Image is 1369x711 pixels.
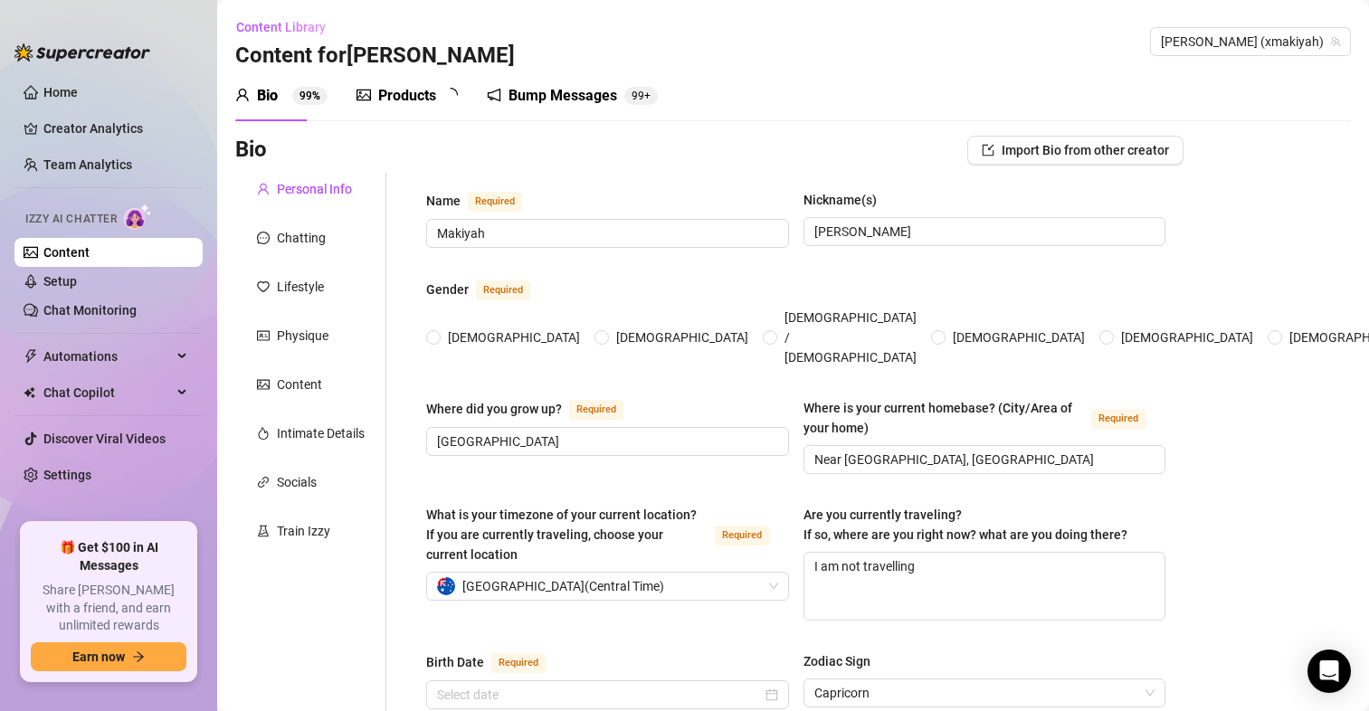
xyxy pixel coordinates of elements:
[491,653,546,673] span: Required
[426,507,697,562] span: What is your timezone of your current location? If you are currently traveling, choose your curre...
[43,245,90,260] a: Content
[277,228,326,248] div: Chatting
[803,651,870,671] div: Zodiac Sign
[814,450,1152,469] input: Where is your current homebase? (City/Area of your home)
[609,327,756,347] span: [DEMOGRAPHIC_DATA]
[257,378,270,391] span: picture
[1002,143,1169,157] span: Import Bio from other creator
[437,577,455,595] img: au
[437,223,775,243] input: Name
[43,378,172,407] span: Chat Copilot
[257,525,270,537] span: experiment
[43,431,166,446] a: Discover Viral Videos
[124,204,152,230] img: AI Chatter
[257,329,270,342] span: idcard
[1307,649,1351,693] div: Open Intercom Messenger
[624,87,658,105] sup: 130
[257,85,278,107] div: Bio
[43,468,91,482] a: Settings
[946,327,1092,347] span: [DEMOGRAPHIC_DATA]
[43,303,137,318] a: Chat Monitoring
[24,349,38,364] span: thunderbolt
[804,553,1165,620] textarea: I am not travelling
[569,400,623,420] span: Required
[426,651,566,673] label: Birth Date
[43,114,188,143] a: Creator Analytics
[235,136,267,165] h3: Bio
[803,507,1127,542] span: Are you currently traveling? If so, where are you right now? what are you doing there?
[257,232,270,244] span: message
[803,190,889,210] label: Nickname(s)
[257,183,270,195] span: user
[1091,409,1146,429] span: Required
[777,308,924,367] span: [DEMOGRAPHIC_DATA] / [DEMOGRAPHIC_DATA]
[426,652,484,672] div: Birth Date
[967,136,1184,165] button: Import Bio from other creator
[1114,327,1260,347] span: [DEMOGRAPHIC_DATA]
[509,85,617,107] div: Bump Messages
[442,86,460,104] span: loading
[257,280,270,293] span: heart
[277,521,330,541] div: Train Izzy
[235,88,250,102] span: user
[426,399,562,419] div: Where did you grow up?
[814,679,1155,706] span: Capricorn
[257,427,270,440] span: fire
[43,342,172,371] span: Automations
[814,222,1152,242] input: Nickname(s)
[487,88,501,102] span: notification
[441,327,587,347] span: [DEMOGRAPHIC_DATA]
[31,582,186,635] span: Share [PERSON_NAME] with a friend, and earn unlimited rewards
[277,179,352,199] div: Personal Info
[43,274,77,289] a: Setup
[715,526,769,545] span: Required
[24,386,35,399] img: Chat Copilot
[426,280,469,299] div: Gender
[31,539,186,574] span: 🎁 Get $100 in AI Messages
[803,190,877,210] div: Nickname(s)
[1161,28,1340,55] span: maki (xmakiyah)
[43,157,132,172] a: Team Analytics
[803,651,883,671] label: Zodiac Sign
[803,398,1085,438] div: Where is your current homebase? (City/Area of your home)
[803,398,1166,438] label: Where is your current homebase? (City/Area of your home)
[257,476,270,488] span: link
[426,398,643,420] label: Where did you grow up?
[25,211,117,228] span: Izzy AI Chatter
[235,13,340,42] button: Content Library
[236,20,326,34] span: Content Library
[132,650,145,663] span: arrow-right
[277,374,322,394] div: Content
[277,277,324,297] div: Lifestyle
[378,85,436,107] div: Products
[235,42,515,71] h3: Content for [PERSON_NAME]
[43,85,78,100] a: Home
[277,423,365,443] div: Intimate Details
[426,279,550,300] label: Gender
[277,472,317,492] div: Socials
[277,326,328,346] div: Physique
[1330,36,1341,47] span: team
[468,192,522,212] span: Required
[426,190,542,212] label: Name
[462,573,664,600] span: [GEOGRAPHIC_DATA] ( Central Time )
[426,191,461,211] div: Name
[437,431,775,451] input: Where did you grow up?
[982,144,994,156] span: import
[72,649,125,664] span: Earn now
[437,685,762,705] input: Birth Date
[292,87,328,105] sup: 99%
[14,43,150,62] img: logo-BBDzfeDw.svg
[357,88,371,102] span: picture
[31,642,186,671] button: Earn nowarrow-right
[476,280,530,300] span: Required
